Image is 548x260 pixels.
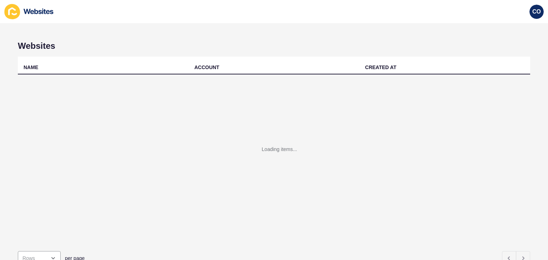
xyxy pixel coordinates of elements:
[262,146,297,153] div: Loading items...
[24,64,38,71] div: NAME
[18,41,530,51] h1: Websites
[532,8,541,15] span: CO
[194,64,219,71] div: ACCOUNT
[365,64,396,71] div: CREATED AT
